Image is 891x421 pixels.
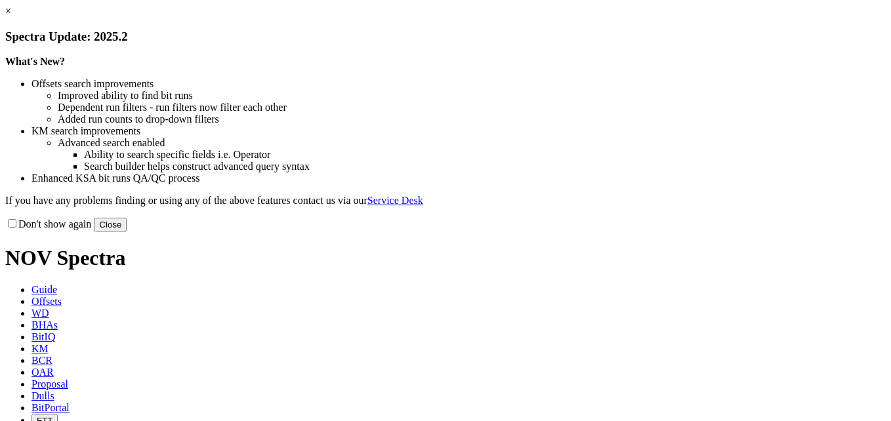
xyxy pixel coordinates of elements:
[5,30,886,44] h3: Spectra Update: 2025.2
[31,378,68,390] span: Proposal
[31,331,55,342] span: BitIQ
[84,161,886,172] li: Search builder helps construct advanced query syntax
[31,355,52,366] span: BCR
[58,137,886,149] li: Advanced search enabled
[31,390,54,401] span: Dulls
[31,308,49,319] span: WD
[58,90,886,102] li: Improved ability to find bit runs
[31,125,886,137] li: KM search improvements
[8,219,16,228] input: Don't show again
[31,402,70,413] span: BitPortal
[94,218,127,231] button: Close
[5,56,65,67] strong: What's New?
[31,284,57,295] span: Guide
[5,218,91,230] label: Don't show again
[84,149,886,161] li: Ability to search specific fields i.e. Operator
[31,78,886,90] li: Offsets search improvements
[5,246,886,270] h1: NOV Spectra
[31,172,886,184] li: Enhanced KSA bit runs QA/QC process
[31,343,49,354] span: KM
[31,296,62,307] span: Offsets
[58,113,886,125] li: Added run counts to drop-down filters
[367,195,423,206] a: Service Desk
[31,367,54,378] span: OAR
[58,102,886,113] li: Dependent run filters - run filters now filter each other
[31,319,58,331] span: BHAs
[5,5,11,16] a: ×
[5,195,886,207] p: If you have any problems finding or using any of the above features contact us via our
